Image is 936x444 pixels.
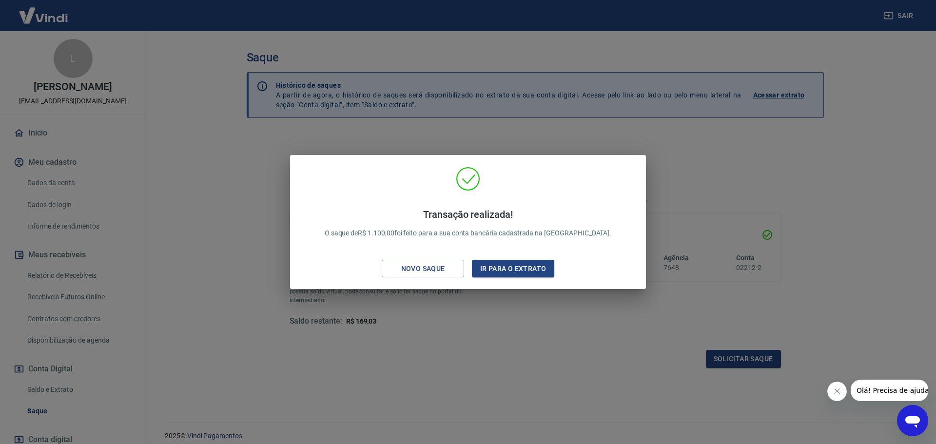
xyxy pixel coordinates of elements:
[851,380,928,401] iframe: Mensagem da empresa
[390,263,457,275] div: Novo saque
[827,382,847,401] iframe: Fechar mensagem
[6,7,82,15] span: Olá! Precisa de ajuda?
[382,260,464,278] button: Novo saque
[325,209,612,220] h4: Transação realizada!
[325,209,612,238] p: O saque de R$ 1.100,00 foi feito para a sua conta bancária cadastrada na [GEOGRAPHIC_DATA].
[472,260,554,278] button: Ir para o extrato
[897,405,928,436] iframe: Botão para abrir a janela de mensagens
